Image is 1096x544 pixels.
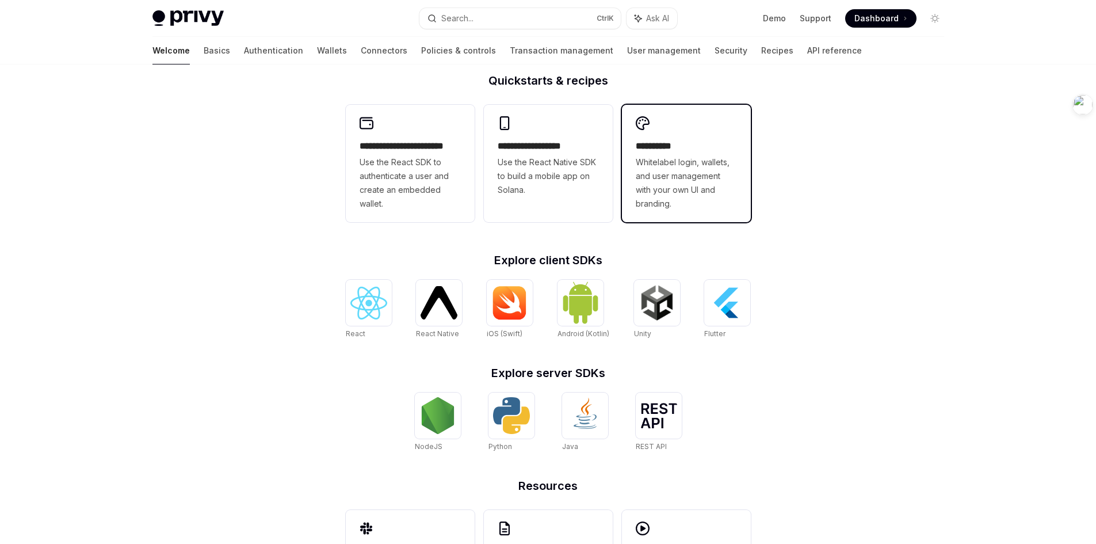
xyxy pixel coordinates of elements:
[360,155,461,211] span: Use the React SDK to authenticate a user and create an embedded wallet.
[634,280,680,340] a: UnityUnity
[441,12,473,25] div: Search...
[557,280,609,340] a: Android (Kotlin)Android (Kotlin)
[484,105,613,222] a: **** **** **** ***Use the React Native SDK to build a mobile app on Solana.
[639,284,675,321] img: Unity
[800,13,831,24] a: Support
[761,37,793,64] a: Recipes
[715,37,747,64] a: Security
[488,393,534,452] a: PythonPython
[562,393,608,452] a: JavaJava
[487,280,533,340] a: iOS (Swift)iOS (Swift)
[845,9,916,28] a: Dashboard
[346,254,751,266] h2: Explore client SDKs
[317,37,347,64] a: Wallets
[704,329,725,338] span: Flutter
[487,329,522,338] span: iOS (Swift)
[562,442,578,451] span: Java
[346,75,751,86] h2: Quickstarts & recipes
[419,397,456,434] img: NodeJS
[926,9,944,28] button: Toggle dark mode
[493,397,530,434] img: Python
[636,442,667,451] span: REST API
[627,37,701,64] a: User management
[415,442,442,451] span: NodeJS
[204,37,230,64] a: Basics
[510,37,613,64] a: Transaction management
[416,329,459,338] span: React Native
[421,37,496,64] a: Policies & controls
[854,13,899,24] span: Dashboard
[346,480,751,492] h2: Resources
[562,281,599,324] img: Android (Kotlin)
[634,329,651,338] span: Unity
[646,13,669,24] span: Ask AI
[419,8,621,29] button: Search...CtrlK
[636,393,682,452] a: REST APIREST API
[807,37,862,64] a: API reference
[488,442,512,451] span: Python
[415,393,461,452] a: NodeJSNodeJS
[763,13,786,24] a: Demo
[361,37,407,64] a: Connectors
[597,14,614,23] span: Ctrl K
[152,37,190,64] a: Welcome
[567,397,604,434] img: Java
[421,286,457,319] img: React Native
[244,37,303,64] a: Authentication
[622,105,751,222] a: **** *****Whitelabel login, wallets, and user management with your own UI and branding.
[416,280,462,340] a: React NativeReact Native
[346,280,392,340] a: ReactReact
[346,367,751,379] h2: Explore server SDKs
[491,286,528,320] img: iOS (Swift)
[704,280,750,340] a: FlutterFlutter
[709,284,746,321] img: Flutter
[640,403,677,428] img: REST API
[636,155,737,211] span: Whitelabel login, wallets, and user management with your own UI and branding.
[498,155,599,197] span: Use the React Native SDK to build a mobile app on Solana.
[627,8,677,29] button: Ask AI
[346,329,365,338] span: React
[350,287,387,319] img: React
[557,329,609,338] span: Android (Kotlin)
[152,10,224,26] img: light logo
